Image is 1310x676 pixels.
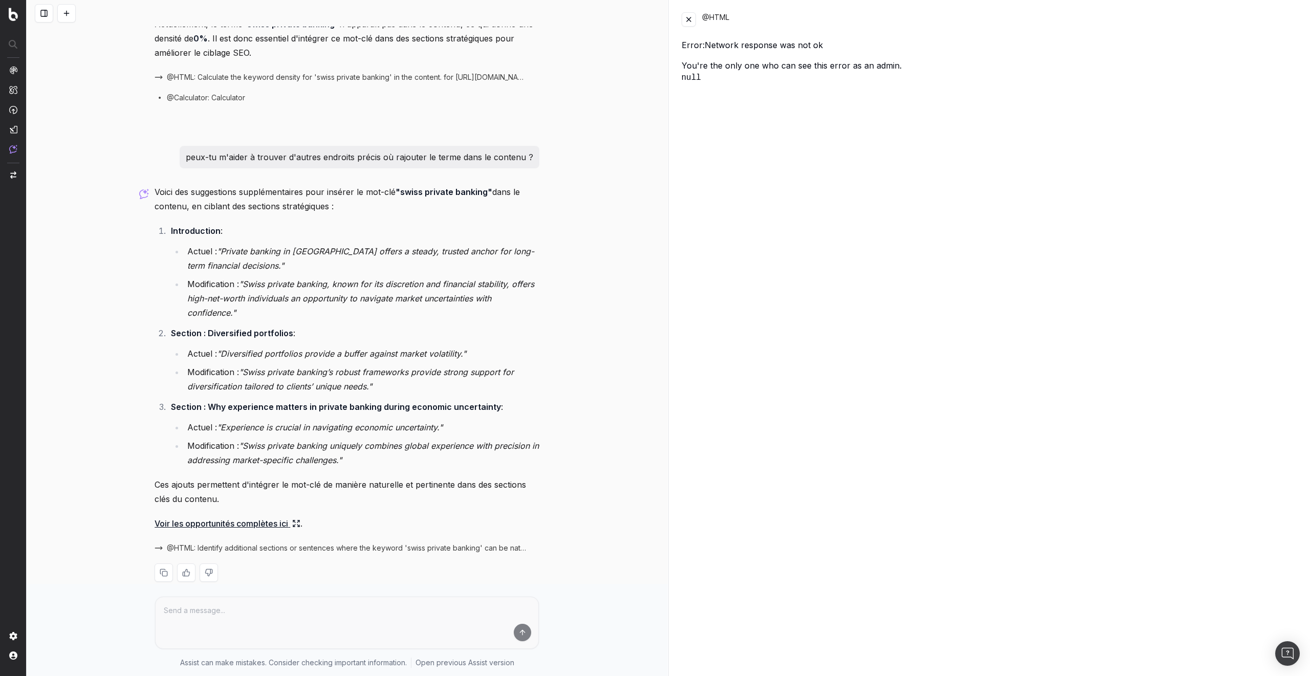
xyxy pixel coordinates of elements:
span: @HTML: Calculate the keyword density for 'swiss private banking' in the content. for [URL][DOMAIN... [167,72,527,82]
p: . [155,516,539,531]
strong: Introduction [171,226,221,236]
pre: null [682,72,1298,84]
img: Assist [9,145,17,154]
img: Setting [9,632,17,640]
li: : [168,224,539,320]
a: Open previous Assist version [416,658,514,668]
em: "Private banking in [GEOGRAPHIC_DATA] offers a steady, trusted anchor for long-term financial dec... [187,246,534,271]
li: Actuel : [184,244,539,273]
img: My account [9,651,17,660]
p: peux-tu m'aider à trouver d'autres endroits précis où rajouter le terme dans le contenu ? [186,150,533,164]
img: Botify assist logo [139,189,149,199]
img: Switch project [10,171,16,179]
p: Ces ajouts permettent d'intégrer le mot-clé de manière naturelle et pertinente dans des sections ... [155,477,539,506]
img: Intelligence [9,85,17,94]
strong: Section : Diversified portfolios [171,328,293,338]
li: Actuel : [184,346,539,361]
strong: Section : Why experience matters in private banking during economic uncertainty [171,402,501,412]
em: "Swiss private banking, known for its discretion and financial stability, offers high-net-worth i... [187,279,537,318]
li: : [168,400,539,467]
em: "Diversified portfolios provide a buffer against market volatility." [217,348,466,359]
div: Error: Network response was not ok [682,39,1298,51]
li: Modification : [184,277,539,320]
a: Voir les opportunités complètes ici [155,516,300,531]
button: @HTML: Calculate the keyword density for 'swiss private banking' in the content. for [URL][DOMAIN... [155,72,539,82]
p: Actuellement, le terme n'apparaît pas dans le contenu, ce qui donne une densité de . Il est donc ... [155,17,539,60]
p: Voici des suggestions supplémentaires pour insérer le mot-clé dans le contenu, en ciblant des sec... [155,185,539,213]
strong: 0% [193,33,208,43]
span: @Calculator: Calculator [167,93,245,103]
strong: "swiss private banking" [396,187,492,197]
p: Assist can make mistakes. Consider checking important information. [180,658,407,668]
li: : [168,326,539,394]
img: Studio [9,125,17,134]
li: Actuel : [184,420,539,434]
img: Analytics [9,66,17,74]
div: You're the only one who can see this error as an admin. [682,59,1298,84]
img: Activation [9,105,17,114]
div: Open Intercom Messenger [1275,641,1300,666]
button: @HTML: Identify additional sections or sentences where the keyword 'swiss private banking' can be... [155,543,539,553]
li: Modification : [184,439,539,467]
em: "Swiss private banking uniquely combines global experience with precision in addressing market-sp... [187,441,541,465]
li: Modification : [184,365,539,394]
span: @HTML: Identify additional sections or sentences where the keyword 'swiss private banking' can be... [167,543,527,553]
img: Botify logo [9,8,18,21]
div: @HTML [702,12,1298,27]
em: "Experience is crucial in navigating economic uncertainty." [217,422,443,432]
em: "Swiss private banking’s robust frameworks provide strong support for diversification tailored to... [187,367,516,391]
